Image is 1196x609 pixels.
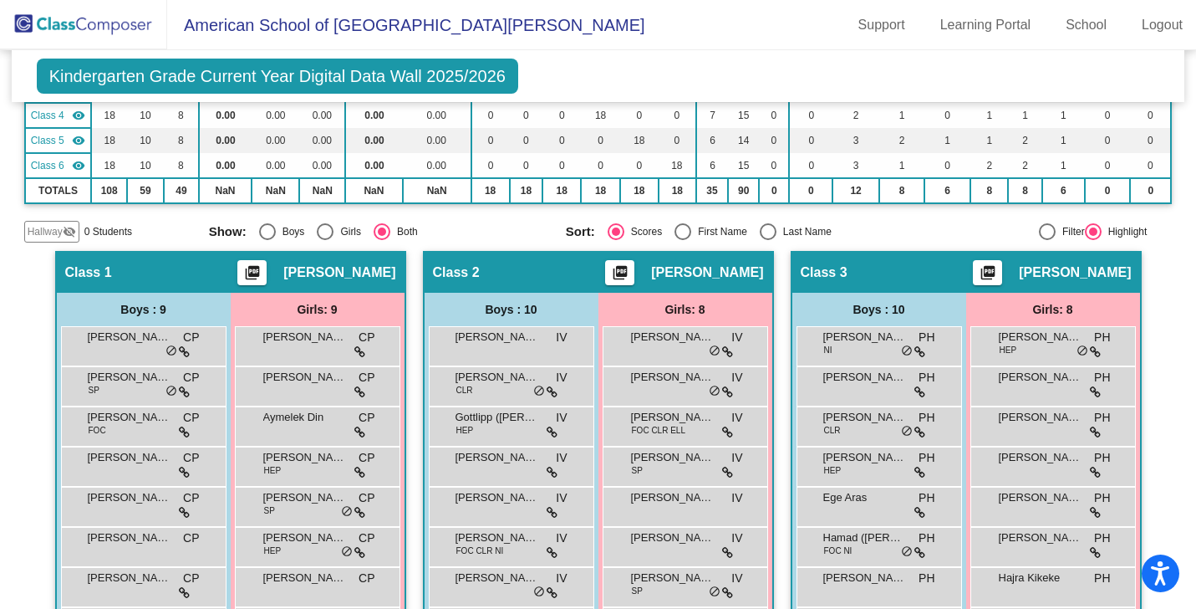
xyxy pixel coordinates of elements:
[403,178,471,203] td: NaN
[1094,329,1110,346] span: PH
[631,489,715,506] span: [PERSON_NAME][DEMOGRAPHIC_DATA]
[728,128,759,153] td: 14
[999,329,1082,345] span: [PERSON_NAME]
[231,293,405,326] div: Girls: 9
[731,409,742,427] span: IV
[1000,344,1017,356] span: HEP
[901,545,913,559] span: do_not_disturb_alt
[425,293,598,326] div: Boys : 10
[651,264,763,281] span: [PERSON_NAME]
[919,409,934,427] span: PH
[970,153,1008,178] td: 2
[252,178,299,203] td: NaN
[91,103,127,128] td: 18
[709,385,720,398] span: do_not_disturb_alt
[263,449,347,466] span: [PERSON_NAME]
[581,103,620,128] td: 18
[999,489,1082,506] span: [PERSON_NAME]
[823,369,907,386] span: [PERSON_NAME]
[31,133,64,148] span: Class 5
[919,570,934,587] span: PH
[542,153,581,178] td: 0
[1052,12,1120,38] a: School
[359,570,374,587] span: CP
[276,224,305,239] div: Boys
[973,260,1002,285] button: Print Students Details
[199,103,252,128] td: 0.00
[252,128,299,153] td: 0.00
[299,103,345,128] td: 0.00
[359,449,374,467] span: CP
[919,449,934,467] span: PH
[359,489,374,507] span: CP
[263,489,347,506] span: [PERSON_NAME]
[632,585,643,597] span: SP
[696,178,728,203] td: 35
[164,178,199,203] td: 49
[789,128,832,153] td: 0
[759,103,789,128] td: 0
[542,103,581,128] td: 0
[89,384,99,397] span: SP
[403,128,471,153] td: 0.00
[691,224,747,239] div: First Name
[72,159,85,172] mat-icon: visibility
[199,178,252,203] td: NaN
[631,570,715,586] span: [PERSON_NAME]
[581,153,620,178] td: 0
[620,128,659,153] td: 18
[88,530,171,546] span: [PERSON_NAME]
[845,12,919,38] a: Support
[581,128,620,153] td: 0
[455,329,539,345] span: [PERSON_NAME]
[1056,224,1085,239] div: Filter
[542,128,581,153] td: 0
[731,570,742,587] span: IV
[456,384,473,397] span: CLR
[792,293,966,326] div: Boys : 10
[127,103,164,128] td: 10
[605,260,634,285] button: Print Students Details
[659,103,696,128] td: 0
[390,224,418,239] div: Both
[1019,264,1131,281] span: [PERSON_NAME]
[1042,153,1085,178] td: 1
[1085,103,1130,128] td: 0
[510,178,543,203] td: 18
[632,424,685,437] span: FOC CLR ELL
[978,264,998,288] mat-icon: picture_as_pdf
[832,128,879,153] td: 3
[263,329,347,345] span: [PERSON_NAME]
[728,153,759,178] td: 15
[999,369,1082,386] span: [PERSON_NAME] [PERSON_NAME]
[25,128,92,153] td: Shalena Harvin - No Class Name
[471,103,510,128] td: 0
[183,449,199,467] span: CP
[542,178,581,203] td: 18
[824,545,852,557] span: FOC NI
[1085,153,1130,178] td: 0
[209,224,247,239] span: Show:
[709,345,720,358] span: do_not_disturb_alt
[91,178,127,203] td: 108
[924,178,970,203] td: 6
[789,153,832,178] td: 0
[88,489,171,506] span: [PERSON_NAME]
[631,409,715,426] span: [PERSON_NAME]
[263,409,347,426] span: Aymelek Din
[237,260,267,285] button: Print Students Details
[1094,530,1110,547] span: PH
[832,153,879,178] td: 3
[823,530,907,546] span: Hamad ([PERSON_NAME]) Al Salaiti
[299,153,345,178] td: 0.00
[970,128,1008,153] td: 1
[359,369,374,386] span: CP
[1076,345,1088,358] span: do_not_disturb_alt
[919,369,934,386] span: PH
[263,369,347,386] span: [PERSON_NAME]
[455,449,539,466] span: [PERSON_NAME]
[759,153,789,178] td: 0
[510,153,543,178] td: 0
[1128,12,1196,38] a: Logout
[789,178,832,203] td: 0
